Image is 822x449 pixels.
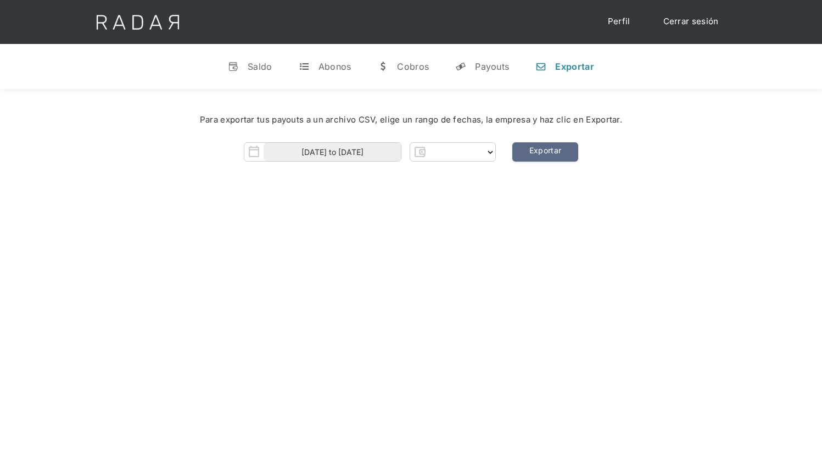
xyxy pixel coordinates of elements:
[597,11,641,32] a: Perfil
[318,61,351,72] div: Abonos
[244,142,496,162] form: Form
[652,11,730,32] a: Cerrar sesión
[512,142,578,162] a: Exportar
[377,61,388,72] div: w
[555,61,594,72] div: Exportar
[475,61,509,72] div: Payouts
[397,61,429,72] div: Cobros
[33,114,789,126] div: Para exportar tus payouts a un archivo CSV, elige un rango de fechas, la empresa y haz clic en Ex...
[248,61,272,72] div: Saldo
[455,61,466,72] div: y
[228,61,239,72] div: v
[535,61,546,72] div: n
[299,61,310,72] div: t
